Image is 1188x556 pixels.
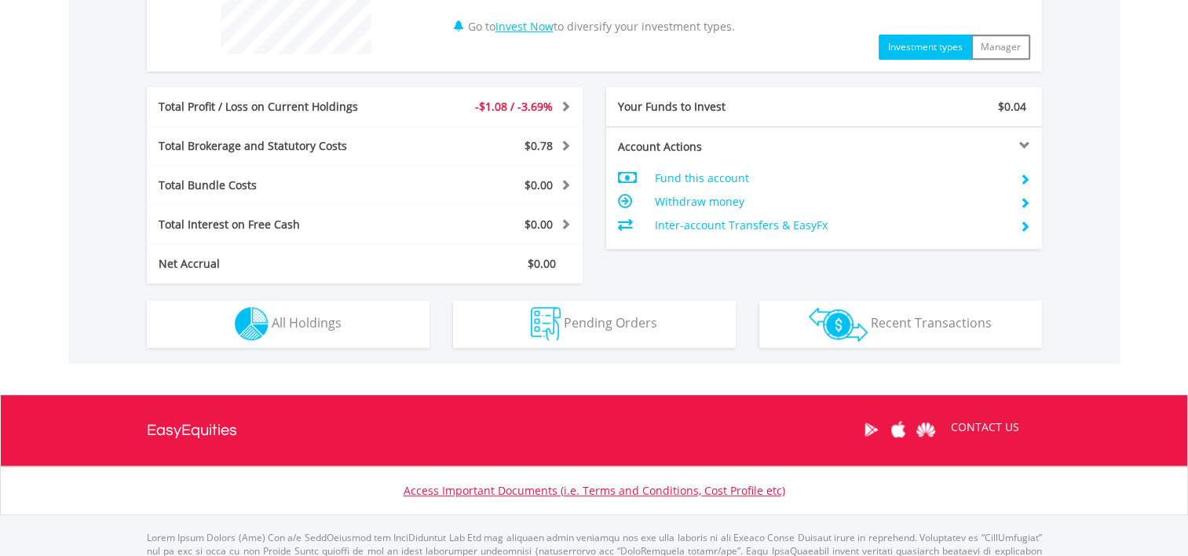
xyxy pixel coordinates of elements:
[871,314,992,331] span: Recent Transactions
[147,99,401,115] div: Total Profit / Loss on Current Holdings
[998,99,1026,114] span: $0.04
[531,307,561,341] img: pending_instructions-wht.png
[654,166,1007,190] td: Fund this account
[235,307,269,341] img: holdings-wht.png
[495,19,554,34] a: Invest Now
[606,99,824,115] div: Your Funds to Invest
[147,256,401,272] div: Net Accrual
[147,177,401,193] div: Total Bundle Costs
[885,405,912,454] a: Apple
[525,138,553,153] span: $0.78
[528,256,556,271] span: $0.00
[525,217,553,232] span: $0.00
[940,405,1030,449] a: CONTACT US
[147,301,430,348] button: All Holdings
[654,190,1007,214] td: Withdraw money
[809,307,868,342] img: transactions-zar-wht.png
[857,405,885,454] a: Google Play
[404,483,785,498] a: Access Important Documents (i.e. Terms and Conditions, Cost Profile etc)
[147,395,237,466] a: EasyEquities
[654,214,1007,237] td: Inter-account Transfers & EasyFx
[564,314,657,331] span: Pending Orders
[147,217,401,232] div: Total Interest on Free Cash
[272,314,342,331] span: All Holdings
[147,138,401,154] div: Total Brokerage and Statutory Costs
[475,99,553,114] span: -$1.08 / -3.69%
[912,405,940,454] a: Huawei
[525,177,553,192] span: $0.00
[879,35,972,60] button: Investment types
[759,301,1042,348] button: Recent Transactions
[971,35,1030,60] button: Manager
[606,139,824,155] div: Account Actions
[453,301,736,348] button: Pending Orders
